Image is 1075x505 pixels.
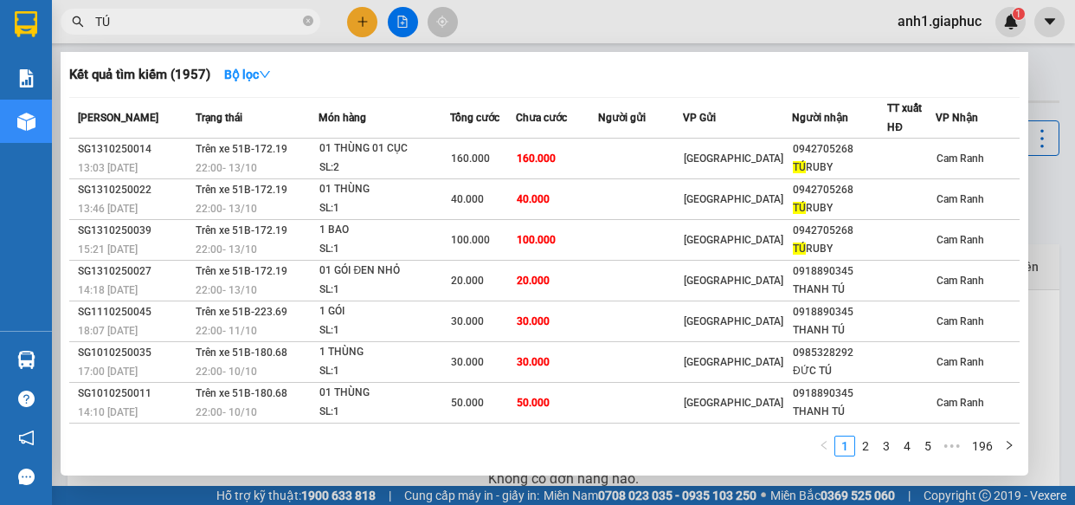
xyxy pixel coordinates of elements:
img: logo-vxr [15,11,37,37]
span: Cam Ranh [937,315,984,327]
span: close-circle [303,16,313,26]
div: 0918890345 [793,262,886,281]
strong: Bộ lọc [224,68,271,81]
div: 0942705268 [793,140,886,159]
div: SG1310250027 [78,262,190,281]
div: 01 GÓI ĐEN NHỎ [319,262,449,281]
span: Trên xe 51B-172.19 [196,224,287,236]
img: warehouse-icon [17,113,35,131]
button: Bộ lọcdown [210,61,285,88]
li: Next Page [999,436,1020,456]
span: VP Nhận [936,112,978,124]
span: Chưa cước [516,112,567,124]
span: VP Gửi [683,112,716,124]
div: 1 BAO [319,221,449,240]
span: 13:03 [DATE] [78,162,138,174]
h3: Kết quả tìm kiếm ( 1957 ) [69,66,210,84]
span: 22:00 - 13/10 [196,243,257,256]
span: 30.000 [451,315,484,327]
li: 4 [897,436,917,456]
span: Trạng thái [196,112,242,124]
span: [GEOGRAPHIC_DATA] [684,356,783,368]
span: Cam Ranh [937,397,984,409]
div: RUBY [793,199,886,217]
div: SL: 1 [319,281,449,300]
div: 1 THÙNG [319,424,449,443]
span: 22:00 - 10/10 [196,366,257,378]
span: Trên xe 51B-172.19 [196,265,287,277]
input: Tìm tên, số ĐT hoặc mã đơn [95,12,299,31]
span: TÚ [793,161,806,173]
span: 30.000 [517,315,550,327]
div: SG1310250039 [78,222,190,240]
span: Cam Ranh [937,275,984,287]
span: Cam Ranh [937,234,984,246]
span: Trên xe 51B-172.19 [196,184,287,196]
span: 50.000 [517,397,550,409]
div: SL: 1 [319,362,449,381]
div: 0985328292 [793,344,886,362]
span: 160.000 [451,152,490,165]
button: right [999,436,1020,456]
span: [PERSON_NAME] [78,112,158,124]
a: 1 [835,437,854,456]
div: SG1010250035 [78,344,190,362]
span: 22:00 - 13/10 [196,203,257,215]
div: SL: 2 [319,159,449,178]
div: 0918890345 [793,385,886,403]
li: 3 [876,436,897,456]
span: 100.000 [451,234,490,246]
span: 20.000 [517,275,550,287]
span: 15:21 [DATE] [78,243,138,256]
span: [GEOGRAPHIC_DATA] [684,275,783,287]
span: down [259,68,271,81]
span: 22:00 - 10/10 [196,406,257,418]
div: 0918890345 [793,303,886,321]
span: question-circle [18,391,35,407]
div: 1 THÙNG [319,343,449,362]
span: Món hàng [319,112,366,124]
img: warehouse-icon [17,351,35,369]
div: 0942705268 [793,181,886,199]
span: 13:46 [DATE] [78,203,138,215]
span: 40.000 [451,193,484,205]
span: Cam Ranh [937,193,984,205]
span: 22:00 - 13/10 [196,284,257,296]
span: 17:00 [DATE] [78,366,138,378]
span: Người nhận [792,112,848,124]
div: SG1010250011 [78,385,190,403]
div: SG1310250022 [78,181,190,199]
div: SL: 1 [319,240,449,259]
a: 4 [898,437,917,456]
div: SL: 1 [319,199,449,218]
img: solution-icon [17,69,35,87]
div: 01 THÙNG 01 CỤC [319,139,449,159]
span: left [819,440,829,450]
a: 5 [918,437,937,456]
div: 0942705268 [793,222,886,240]
span: 40.000 [517,193,550,205]
li: 196 [966,436,999,456]
span: message [18,469,35,485]
span: [GEOGRAPHIC_DATA] [684,315,783,327]
div: SL: 1 [319,403,449,422]
a: 2 [856,437,875,456]
span: [GEOGRAPHIC_DATA] [684,152,783,165]
span: 30.000 [451,356,484,368]
li: Previous Page [814,436,834,456]
span: 160.000 [517,152,556,165]
span: Cam Ranh [937,152,984,165]
div: SG1010250049 [78,425,190,443]
span: 22:00 - 13/10 [196,162,257,174]
div: RUBY [793,240,886,258]
div: ĐỨC TÚ [793,362,886,380]
a: 196 [967,437,998,456]
div: SG1110250045 [78,303,190,321]
li: 5 [917,436,938,456]
div: SL: 1 [319,321,449,340]
span: 30.000 [517,356,550,368]
span: Người gửi [598,112,646,124]
span: Trên xe 51B-172.19 [196,143,287,155]
button: left [814,436,834,456]
span: notification [18,430,35,446]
